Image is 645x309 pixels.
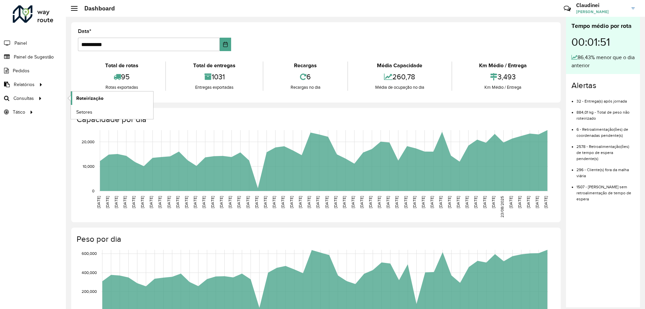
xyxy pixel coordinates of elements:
text: [DATE] [473,196,478,208]
a: Setores [71,105,153,119]
li: 2578 - Retroalimentação(ões) de tempo de espera pendente(s) [576,139,635,162]
text: [DATE] [447,196,451,208]
text: [DATE] [281,196,285,208]
div: Km Médio / Entrega [454,84,552,91]
text: [DATE] [403,196,408,208]
span: Painel [14,40,27,47]
text: 600,000 [82,252,97,256]
div: Total de rotas [80,62,164,70]
div: Recargas no dia [265,84,346,91]
text: [DATE] [246,196,250,208]
text: [DATE] [167,196,171,208]
text: [DATE] [131,196,136,208]
text: [DATE] [526,196,530,208]
text: [DATE] [491,196,496,208]
text: [DATE] [351,196,355,208]
text: [DATE] [359,196,364,208]
text: 23/08/2025 [500,196,504,218]
text: [DATE] [325,196,329,208]
a: Roteirização [71,91,153,105]
text: [DATE] [386,196,390,208]
text: [DATE] [368,196,373,208]
text: 10,000 [83,164,94,168]
text: [DATE] [342,196,346,208]
text: [DATE] [254,196,259,208]
text: 20,000 [82,140,94,144]
span: Consultas [13,95,34,102]
h4: Capacidade por dia [77,115,554,124]
text: [DATE] [535,196,539,208]
text: [DATE] [149,196,153,208]
button: Choose Date [220,38,231,51]
text: [DATE] [175,196,180,208]
text: [DATE] [394,196,399,208]
span: Tático [13,109,25,116]
h4: Alertas [571,81,635,90]
text: [DATE] [333,196,338,208]
text: [DATE] [307,196,311,208]
span: Setores [76,109,92,116]
text: [DATE] [289,196,294,208]
text: [DATE] [412,196,417,208]
text: [DATE] [517,196,522,208]
div: Km Médio / Entrega [454,62,552,70]
text: 200,000 [82,289,97,294]
text: [DATE] [140,196,144,208]
span: [PERSON_NAME] [576,9,627,15]
text: [DATE] [96,196,101,208]
div: 260,78 [350,70,449,84]
text: [DATE] [377,196,381,208]
div: Total de entregas [168,62,261,70]
text: [DATE] [544,196,548,208]
text: [DATE] [105,196,110,208]
h2: Dashboard [78,5,115,12]
div: 95 [80,70,164,84]
text: [DATE] [236,196,241,208]
label: Data [78,27,91,35]
text: [DATE] [430,196,434,208]
div: 3,493 [454,70,552,84]
div: Tempo médio por rota [571,22,635,31]
text: [DATE] [456,196,460,208]
text: [DATE] [465,196,469,208]
text: [DATE] [421,196,425,208]
h3: Claudinei [576,2,627,8]
a: Contato Rápido [560,1,574,16]
text: [DATE] [193,196,197,208]
text: [DATE] [210,196,215,208]
div: Média de ocupação no dia [350,84,449,91]
h4: Peso por dia [77,234,554,244]
li: 1507 - [PERSON_NAME] sem retroalimentação de tempo de espera [576,179,635,202]
span: Roteirização [76,95,103,102]
li: 296 - Cliente(s) fora da malha viária [576,162,635,179]
div: 6 [265,70,346,84]
text: [DATE] [184,196,188,208]
text: 0 [92,189,94,193]
text: [DATE] [114,196,118,208]
div: Rotas exportadas [80,84,164,91]
text: [DATE] [228,196,232,208]
div: 00:01:51 [571,31,635,53]
text: [DATE] [298,196,302,208]
div: Entregas exportadas [168,84,261,91]
span: Relatórios [14,81,35,88]
div: Recargas [265,62,346,70]
text: [DATE] [219,196,223,208]
text: 400,000 [82,270,97,275]
li: 32 - Entrega(s) após jornada [576,93,635,104]
span: Painel de Sugestão [14,53,54,61]
text: [DATE] [315,196,320,208]
text: [DATE] [123,196,127,208]
text: [DATE] [438,196,443,208]
li: 884,01 kg - Total de peso não roteirizado [576,104,635,121]
text: [DATE] [263,196,267,208]
text: [DATE] [272,196,276,208]
li: 6 - Retroalimentação(ões) de coordenadas pendente(s) [576,121,635,139]
div: Média Capacidade [350,62,449,70]
div: 86,43% menor que o dia anterior [571,53,635,70]
div: 1031 [168,70,261,84]
text: [DATE] [509,196,513,208]
text: [DATE] [158,196,162,208]
text: [DATE] [202,196,206,208]
span: Pedidos [13,67,30,74]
